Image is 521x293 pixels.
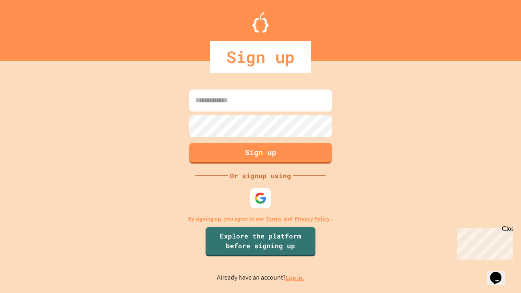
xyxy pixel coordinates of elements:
[295,214,330,223] a: Privacy Policy
[252,12,269,33] img: Logo.svg
[189,143,332,164] button: Sign up
[3,3,56,52] div: Chat with us now!Close
[188,214,333,223] p: By signing up, you agree to our and .
[487,260,513,285] iframe: chat widget
[453,225,513,260] iframe: chat widget
[210,41,311,73] div: Sign up
[228,171,293,181] div: Or signup using
[266,214,281,223] a: Terms
[254,192,267,204] img: google-icon.svg
[286,273,304,282] a: Log in.
[206,227,315,256] a: Explore the platform before signing up
[217,273,304,283] p: Already have an account?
